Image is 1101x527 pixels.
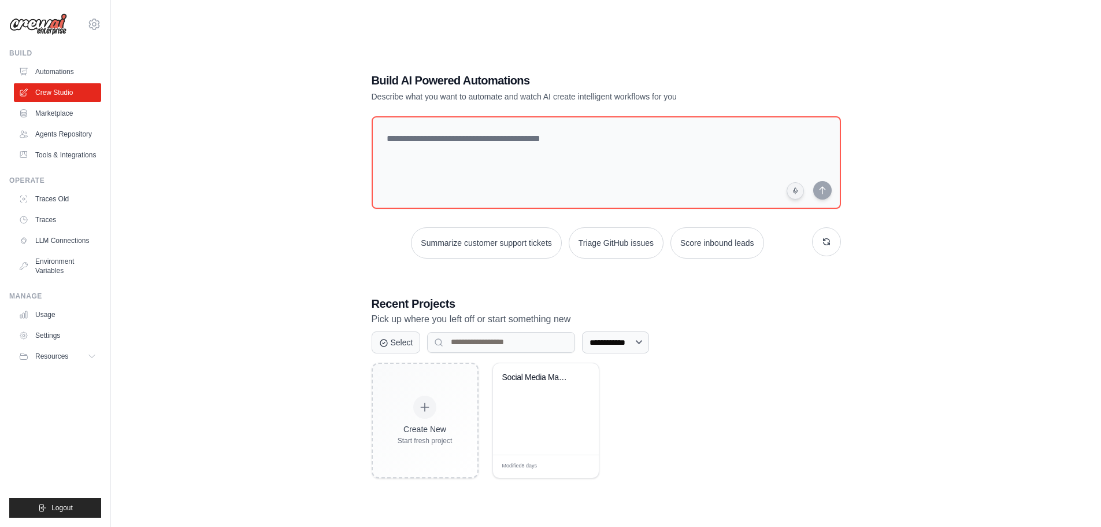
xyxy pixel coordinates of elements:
[398,423,453,435] div: Create New
[812,227,841,256] button: Get new suggestions
[14,104,101,123] a: Marketplace
[569,227,663,259] button: Triage GitHub issues
[571,462,581,471] span: Edit
[14,83,101,102] a: Crew Studio
[14,62,101,81] a: Automations
[14,231,101,250] a: LLM Connections
[787,182,804,200] button: Click to speak your automation idea
[670,227,764,259] button: Score inbound leads
[14,326,101,345] a: Settings
[372,91,760,102] p: Describe what you want to automate and watch AI create intelligent workflows for you
[9,49,101,58] div: Build
[9,176,101,185] div: Operate
[372,331,421,353] button: Select
[411,227,561,259] button: Summarize customer support tickets
[372,296,841,312] h3: Recent Projects
[35,352,68,361] span: Resources
[51,503,73,513] span: Logout
[502,373,572,383] div: Social Media Management Automation
[14,252,101,280] a: Environment Variables
[502,462,537,470] span: Modified 8 days
[9,498,101,518] button: Logout
[14,190,101,208] a: Traces Old
[372,312,841,327] p: Pick up where you left off or start something new
[398,436,453,445] div: Start fresh project
[9,13,67,35] img: Logo
[14,347,101,366] button: Resources
[14,211,101,229] a: Traces
[14,305,101,324] a: Usage
[14,125,101,143] a: Agents Repository
[372,72,760,89] h1: Build AI Powered Automations
[9,292,101,301] div: Manage
[14,146,101,164] a: Tools & Integrations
